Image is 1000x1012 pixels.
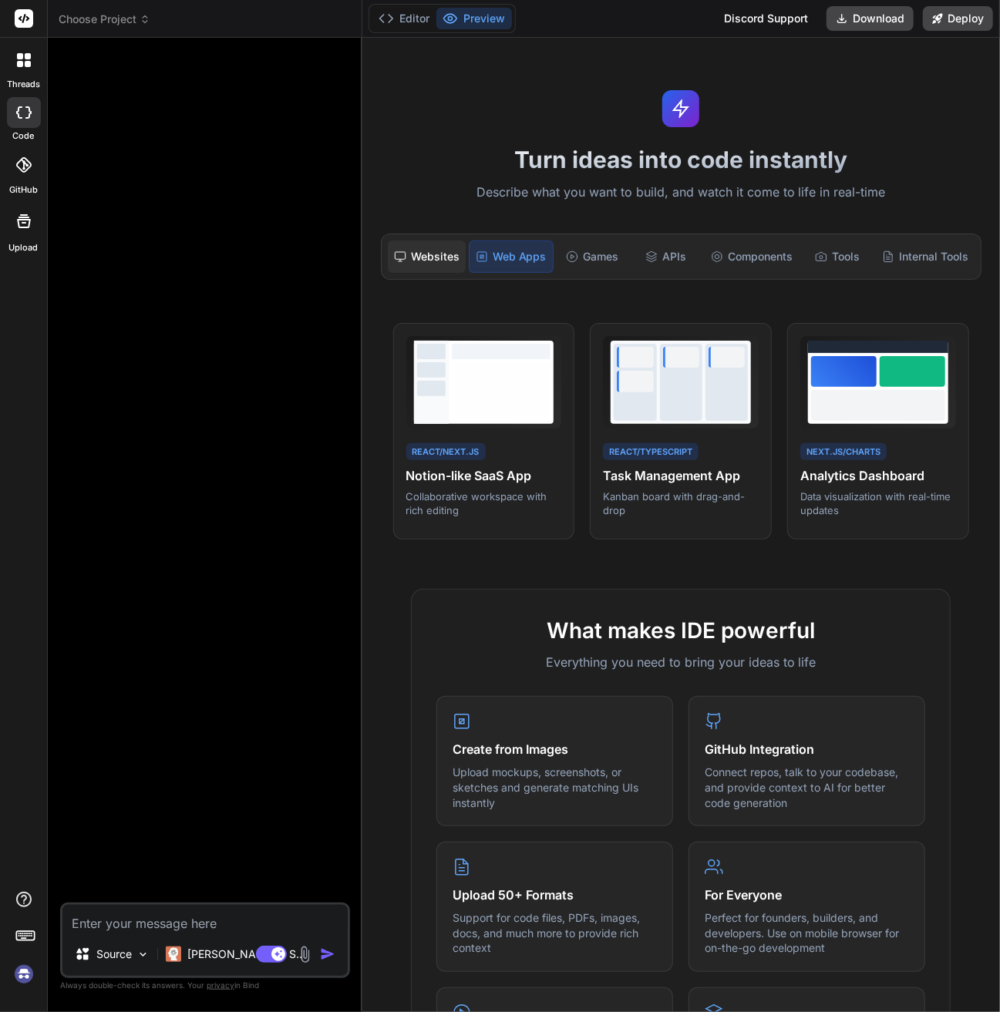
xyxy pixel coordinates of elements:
[60,978,350,993] p: Always double-check its answers. Your in Bind
[557,240,628,273] div: Games
[207,980,234,990] span: privacy
[705,910,909,956] p: Perfect for founders, builders, and developers. Use on mobile browser for on-the-go development
[876,240,975,273] div: Internal Tools
[320,946,335,962] img: icon
[9,241,39,254] label: Upload
[631,240,702,273] div: APIs
[388,240,466,273] div: Websites
[705,765,909,810] p: Connect repos, talk to your codebase, and provide context to AI for better code generation
[827,6,914,31] button: Download
[603,443,699,461] div: React/TypeScript
[13,129,35,143] label: code
[406,443,486,461] div: React/Next.js
[453,910,657,956] p: Support for code files, PDFs, images, docs, and much more to provide rich context
[800,489,956,517] p: Data visualization with real-time updates
[166,946,181,962] img: Claude 4 Sonnet
[705,740,909,758] h4: GitHub Integration
[406,466,562,485] h4: Notion-like SaaS App
[800,443,887,461] div: Next.js/Charts
[436,614,925,647] h2: What makes IDE powerful
[603,466,759,485] h4: Task Management App
[372,8,436,29] button: Editor
[372,146,991,173] h1: Turn ideas into code instantly
[11,961,37,987] img: signin
[923,6,993,31] button: Deploy
[453,765,657,810] p: Upload mockups, screenshots, or sketches and generate matching UIs instantly
[436,8,512,29] button: Preview
[436,653,925,671] p: Everything you need to bring your ideas to life
[802,240,873,273] div: Tools
[187,946,302,962] p: [PERSON_NAME] 4 S..
[469,240,554,273] div: Web Apps
[136,948,150,961] img: Pick Models
[705,240,799,273] div: Components
[372,183,991,203] p: Describe what you want to build, and watch it come to life in real-time
[59,12,150,27] span: Choose Project
[453,886,657,904] h4: Upload 50+ Formats
[453,740,657,758] h4: Create from Images
[715,6,817,31] div: Discord Support
[406,489,562,517] p: Collaborative workspace with rich editing
[603,489,759,517] p: Kanban board with drag-and-drop
[7,78,40,91] label: threads
[296,946,314,963] img: attachment
[96,946,132,962] p: Source
[705,886,909,904] h4: For Everyone
[800,466,956,485] h4: Analytics Dashboard
[9,183,38,197] label: GitHub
